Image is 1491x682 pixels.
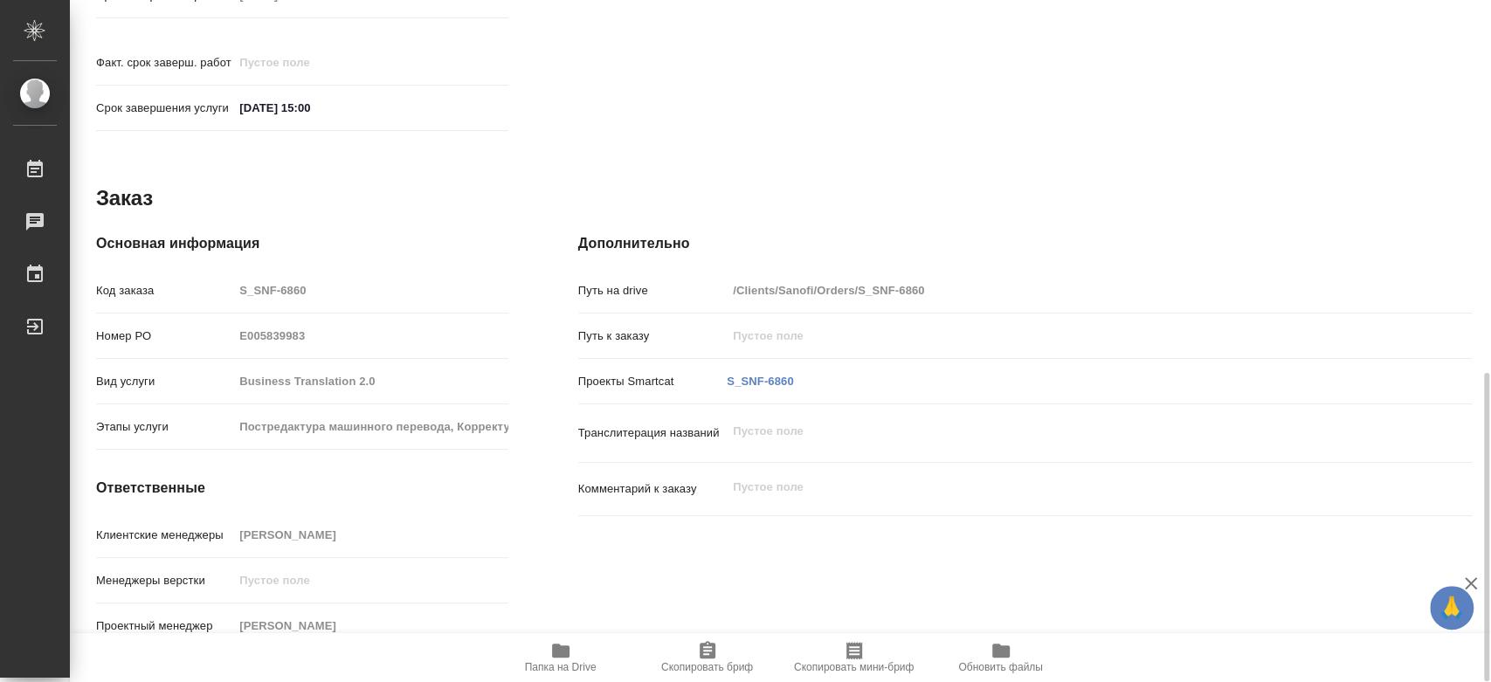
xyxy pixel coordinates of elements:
span: Папка на Drive [525,661,597,673]
h4: Основная информация [96,233,508,254]
p: Путь на drive [578,282,728,300]
input: Пустое поле [233,278,507,303]
span: Скопировать бриф [661,661,753,673]
input: Пустое поле [727,323,1397,348]
p: Комментарий к заказу [578,480,728,498]
h4: Дополнительно [578,233,1472,254]
input: ✎ Введи что-нибудь [233,95,386,121]
h2: Заказ [96,184,153,212]
button: Скопировать мини-бриф [781,633,928,682]
p: Этапы услуги [96,418,233,436]
span: 🙏 [1437,589,1467,626]
button: Обновить файлы [928,633,1074,682]
p: Номер РО [96,327,233,345]
p: Срок завершения услуги [96,100,233,117]
input: Пустое поле [233,323,507,348]
p: Факт. срок заверш. работ [96,54,233,72]
p: Вид услуги [96,373,233,390]
p: Код заказа [96,282,233,300]
h4: Ответственные [96,478,508,499]
input: Пустое поле [233,568,507,593]
input: Пустое поле [233,522,507,548]
p: Транслитерация названий [578,424,728,442]
button: 🙏 [1430,586,1474,630]
p: Клиентские менеджеры [96,527,233,544]
p: Путь к заказу [578,327,728,345]
p: Проекты Smartcat [578,373,728,390]
button: Папка на Drive [487,633,634,682]
input: Пустое поле [233,613,507,638]
input: Пустое поле [727,278,1397,303]
input: Пустое поле [233,50,386,75]
p: Проектный менеджер [96,617,233,635]
p: Менеджеры верстки [96,572,233,589]
button: Скопировать бриф [634,633,781,682]
span: Скопировать мини-бриф [794,661,914,673]
a: S_SNF-6860 [727,375,793,388]
span: Обновить файлы [958,661,1043,673]
input: Пустое поле [233,414,507,439]
input: Пустое поле [233,369,507,394]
